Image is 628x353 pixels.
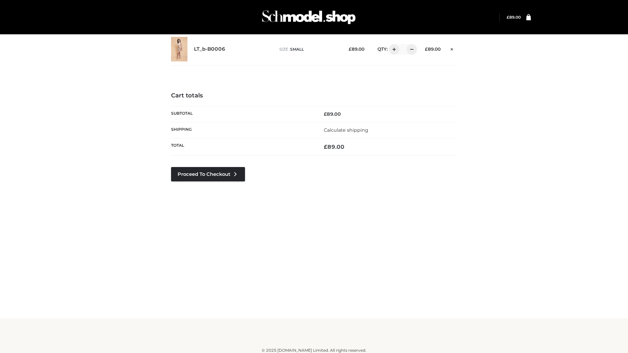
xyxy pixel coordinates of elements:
a: LT_b-B0006 [194,46,225,52]
th: Subtotal [171,106,314,122]
bdi: 89.00 [324,143,344,150]
bdi: 89.00 [425,46,441,52]
span: £ [324,143,327,150]
p: size : [279,46,339,52]
a: £89.00 [507,15,521,20]
a: Remove this item [447,44,457,53]
a: Proceed to Checkout [171,167,245,181]
th: Shipping [171,122,314,138]
h4: Cart totals [171,92,457,99]
bdi: 89.00 [349,46,364,52]
bdi: 89.00 [324,111,341,117]
span: £ [324,111,327,117]
div: QTY: [371,44,415,55]
th: Total [171,138,314,156]
img: Schmodel Admin 964 [260,4,358,30]
bdi: 89.00 [507,15,521,20]
a: Calculate shipping [324,127,368,133]
span: £ [507,15,509,20]
span: £ [349,46,352,52]
span: £ [425,46,428,52]
span: SMALL [290,47,304,52]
